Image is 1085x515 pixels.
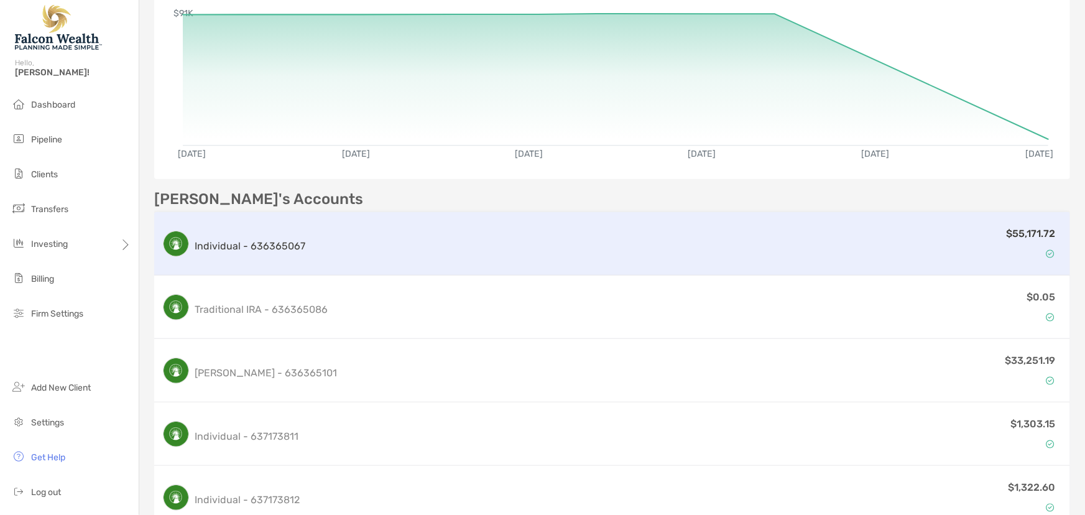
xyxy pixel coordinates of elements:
span: Settings [31,417,64,428]
p: $1,303.15 [1010,416,1055,432]
img: settings icon [11,414,26,429]
p: [PERSON_NAME]'s Accounts [154,192,363,207]
p: $55,171.72 [1006,226,1055,241]
span: [PERSON_NAME]! [15,67,131,78]
span: Get Help [31,452,65,463]
img: Falcon Wealth Planning Logo [15,5,102,50]
p: Individual - 637173812 [195,492,300,508]
img: logo account [164,295,188,320]
img: pipeline icon [11,131,26,146]
text: $91K [173,9,193,19]
img: add_new_client icon [11,379,26,394]
text: [DATE] [861,149,889,159]
span: Billing [31,274,54,284]
p: Individual - 636365067 [195,238,305,254]
text: [DATE] [688,149,716,159]
p: Traditional IRA - 636365086 [195,302,328,317]
span: Firm Settings [31,309,83,319]
img: logo account [164,485,188,510]
img: logo account [164,231,188,256]
img: dashboard icon [11,96,26,111]
img: firm-settings icon [11,305,26,320]
p: $0.05 [1027,289,1055,305]
span: Clients [31,169,58,180]
img: Account Status icon [1046,376,1055,385]
p: $33,251.19 [1005,353,1055,368]
img: logo account [164,422,188,447]
img: logout icon [11,484,26,499]
img: get-help icon [11,449,26,464]
img: Account Status icon [1046,249,1055,258]
p: Individual - 637173811 [195,429,298,444]
img: logo account [164,358,188,383]
text: [DATE] [1025,149,1053,159]
text: [DATE] [515,149,543,159]
img: transfers icon [11,201,26,216]
img: clients icon [11,166,26,181]
img: Account Status icon [1046,503,1055,512]
span: Investing [31,239,68,249]
img: Account Status icon [1046,313,1055,322]
text: [DATE] [342,149,370,159]
span: Transfers [31,204,68,215]
span: Pipeline [31,134,62,145]
p: $1,322.60 [1008,480,1055,495]
img: investing icon [11,236,26,251]
text: [DATE] [178,149,206,159]
span: Dashboard [31,100,75,110]
img: billing icon [11,271,26,285]
img: Account Status icon [1046,440,1055,448]
p: [PERSON_NAME] - 636365101 [195,365,337,381]
span: Log out [31,487,61,498]
span: Add New Client [31,383,91,393]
